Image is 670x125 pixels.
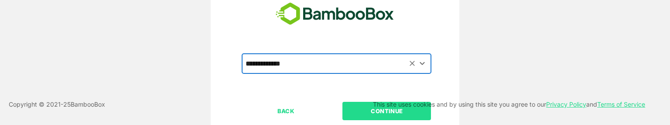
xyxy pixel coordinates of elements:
[546,101,586,108] a: Privacy Policy
[342,102,431,120] button: CONTINUE
[597,101,645,108] a: Terms of Service
[243,106,330,116] p: BACK
[9,99,105,110] p: Copyright © 2021- 25 BambooBox
[407,59,417,69] button: Clear
[417,58,428,69] button: Open
[343,106,431,116] p: CONTINUE
[373,99,645,110] p: This site uses cookies and by using this site you agree to our and
[242,102,330,120] button: BACK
